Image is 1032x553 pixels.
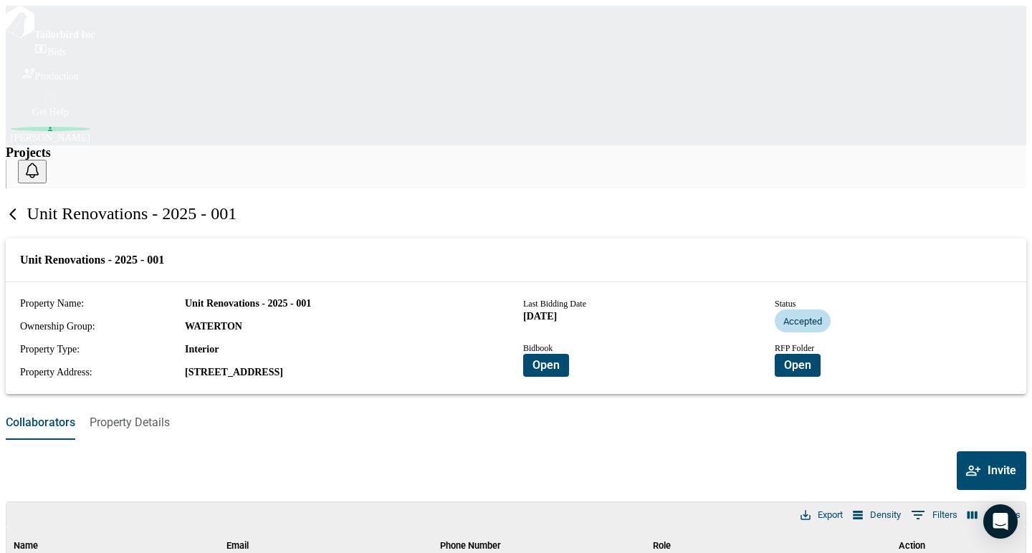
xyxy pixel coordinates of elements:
span: WATERTON [185,321,242,332]
button: Export [797,506,846,524]
span: Property Name: [20,298,84,309]
button: Open [523,354,569,377]
div: Open Intercom Messenger [983,504,1018,539]
span: Unit Renovations - 2025 - 001 [185,298,311,309]
a: Production [22,67,79,84]
button: Invite [957,451,1026,490]
span: Status [775,299,795,309]
span: Tailorbird Inc [34,29,95,40]
span: Open [784,358,811,372]
span: Interior [185,344,219,355]
a: Open [775,358,821,370]
button: Open [775,354,821,377]
span: Unit Renovations - 2025 - 001 [27,204,237,223]
button: Open notification feed [18,160,47,183]
span: Bids [47,47,66,57]
a: Bids [34,42,66,59]
span: Collaborators [6,415,75,430]
span: Projects [6,145,51,160]
span: Last Bidding Date [523,299,586,309]
span: [STREET_ADDRESS] [185,367,283,378]
span: Get Help [32,107,69,117]
span: Ownership Group: [20,321,95,332]
span: Accepted [775,316,831,327]
span: Invite [988,463,1016,478]
span: Bidbook [523,343,553,353]
a: Open [523,358,569,370]
span: [PERSON_NAME] [11,133,90,143]
span: Property Details [90,415,170,430]
span: Production [35,71,79,82]
span: RFP Folder [775,343,814,353]
span: Property Address: [20,367,92,378]
span: Open [532,358,560,372]
span: [DATE] [523,311,557,322]
button: Select columns [964,506,1024,524]
span: Property Type: [20,344,80,355]
button: Density [849,506,904,524]
button: Show filters [907,504,961,526]
span: Unit Renovations - 2025 - 001 [20,253,164,267]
